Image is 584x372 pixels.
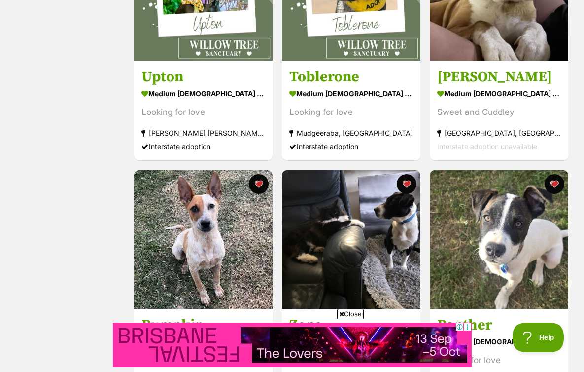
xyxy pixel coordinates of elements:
div: medium [DEMOGRAPHIC_DATA] Dog [141,87,265,101]
h3: Panther [437,316,561,335]
div: Mudgeeraba, [GEOGRAPHIC_DATA] [289,127,413,140]
div: medium [DEMOGRAPHIC_DATA] Dog [289,87,413,101]
div: medium [DEMOGRAPHIC_DATA] Dog [437,87,561,101]
div: Looking for love [289,106,413,119]
span: Interstate adoption unavailable [437,143,537,151]
div: medium [DEMOGRAPHIC_DATA] Dog [437,335,561,349]
div: Looking for love [141,106,265,119]
h3: [PERSON_NAME] [437,68,561,87]
a: Upton medium [DEMOGRAPHIC_DATA] Dog Looking for love [PERSON_NAME] [PERSON_NAME], [GEOGRAPHIC_DAT... [134,61,273,161]
iframe: Help Scout Beacon - Open [513,323,564,352]
div: Sweet and Cuddley [437,106,561,119]
div: Looking for love [437,354,561,367]
iframe: Advertisement [113,323,472,367]
h3: Zena [289,316,413,335]
h3: Upton [141,68,265,87]
a: [PERSON_NAME] medium [DEMOGRAPHIC_DATA] Dog Sweet and Cuddley [GEOGRAPHIC_DATA], [GEOGRAPHIC_DATA... [430,61,568,161]
h3: Pumpkin [141,316,265,335]
div: [PERSON_NAME] [PERSON_NAME], [GEOGRAPHIC_DATA] [141,127,265,140]
div: [GEOGRAPHIC_DATA], [GEOGRAPHIC_DATA] [437,127,561,140]
a: Toblerone medium [DEMOGRAPHIC_DATA] Dog Looking for love Mudgeeraba, [GEOGRAPHIC_DATA] Interstate... [282,61,420,161]
img: Pumpkin [134,170,273,309]
img: Panther [430,170,568,309]
img: Zena [282,170,420,309]
button: favourite [545,174,564,194]
h3: Toblerone [289,68,413,87]
div: Interstate adoption [289,140,413,153]
button: favourite [397,174,416,194]
button: favourite [249,174,269,194]
span: Close [337,309,364,319]
div: Interstate adoption [141,140,265,153]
